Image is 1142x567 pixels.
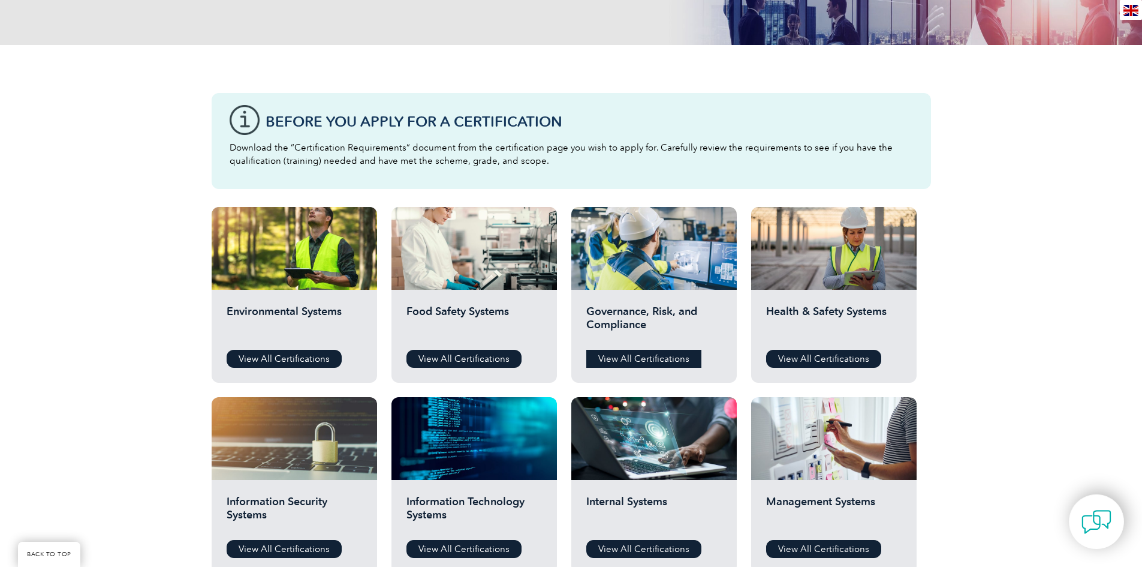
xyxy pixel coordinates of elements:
h3: Before You Apply For a Certification [266,114,913,129]
a: View All Certifications [766,350,881,368]
a: View All Certifications [406,540,522,558]
a: View All Certifications [406,350,522,368]
a: BACK TO TOP [18,542,80,567]
h2: Environmental Systems [227,305,362,341]
a: View All Certifications [586,540,701,558]
h2: Food Safety Systems [406,305,542,341]
h2: Information Security Systems [227,495,362,531]
img: contact-chat.png [1081,507,1111,537]
h2: Health & Safety Systems [766,305,902,341]
h2: Management Systems [766,495,902,531]
a: View All Certifications [227,540,342,558]
a: View All Certifications [586,350,701,368]
a: View All Certifications [766,540,881,558]
h2: Information Technology Systems [406,495,542,531]
a: View All Certifications [227,350,342,368]
img: en [1123,5,1138,16]
p: Download the “Certification Requirements” document from the certification page you wish to apply ... [230,141,913,167]
h2: Internal Systems [586,495,722,531]
h2: Governance, Risk, and Compliance [586,305,722,341]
